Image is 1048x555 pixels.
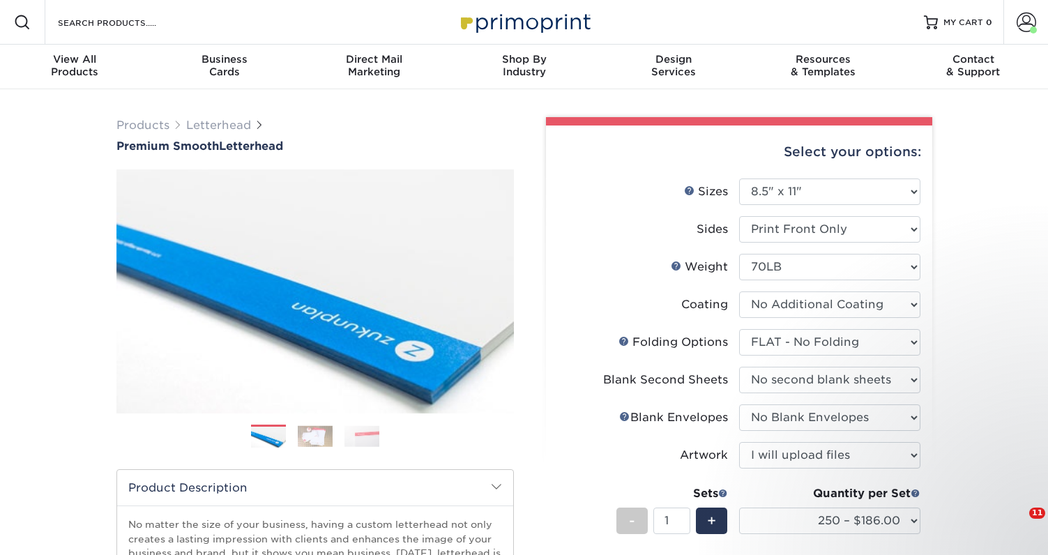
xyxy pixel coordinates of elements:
[681,296,728,313] div: Coating
[298,425,333,447] img: Letterhead 02
[117,470,513,505] h2: Product Description
[186,119,251,132] a: Letterhead
[619,409,728,426] div: Blank Envelopes
[1001,508,1034,541] iframe: Intercom live chat
[299,45,449,89] a: Direct MailMarketing
[603,372,728,388] div: Blank Second Sheets
[116,119,169,132] a: Products
[707,510,716,531] span: +
[671,259,728,275] div: Weight
[455,7,594,37] img: Primoprint
[739,485,920,502] div: Quantity per Set
[680,447,728,464] div: Artwork
[898,45,1048,89] a: Contact& Support
[599,53,749,78] div: Services
[251,425,286,450] img: Letterhead 01
[629,510,635,531] span: -
[299,53,449,66] span: Direct Mail
[616,485,728,502] div: Sets
[618,334,728,351] div: Folding Options
[116,139,514,153] a: Premium SmoothLetterhead
[684,183,728,200] div: Sizes
[599,53,749,66] span: Design
[449,45,599,89] a: Shop ByIndustry
[557,126,921,178] div: Select your options:
[116,139,219,153] span: Premium Smooth
[986,17,992,27] span: 0
[749,53,899,66] span: Resources
[697,221,728,238] div: Sides
[898,53,1048,66] span: Contact
[749,45,899,89] a: Resources& Templates
[599,45,749,89] a: DesignServices
[943,17,983,29] span: MY CART
[150,53,300,78] div: Cards
[150,45,300,89] a: BusinessCards
[150,53,300,66] span: Business
[1029,508,1045,519] span: 11
[116,139,514,153] h1: Letterhead
[344,425,379,447] img: Letterhead 03
[449,53,599,66] span: Shop By
[56,14,192,31] input: SEARCH PRODUCTS.....
[449,53,599,78] div: Industry
[116,154,514,429] img: Premium Smooth 01
[749,53,899,78] div: & Templates
[898,53,1048,78] div: & Support
[299,53,449,78] div: Marketing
